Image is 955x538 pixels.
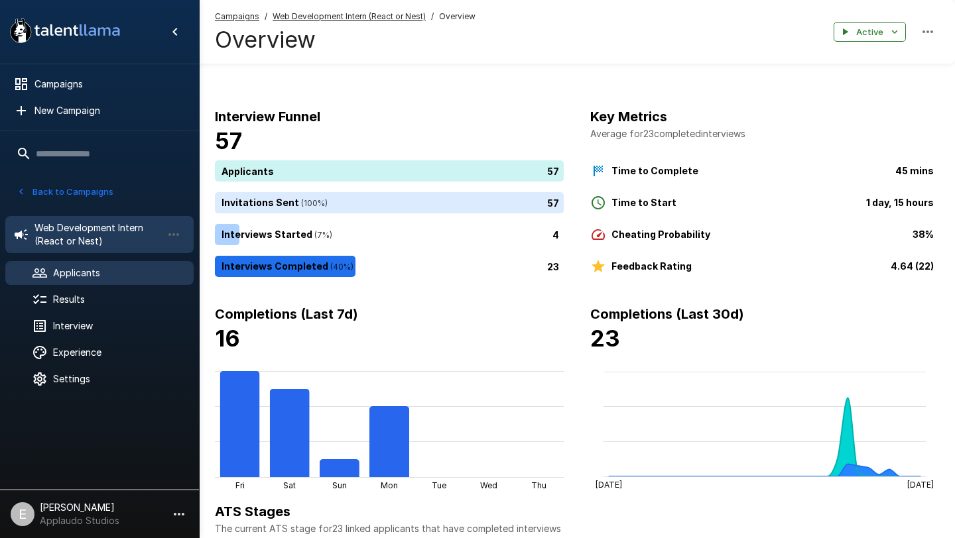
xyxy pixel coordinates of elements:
b: 4.64 (22) [891,260,934,272]
tspan: Thu [531,480,546,490]
h4: Overview [215,26,476,54]
b: Completions (Last 7d) [215,306,358,322]
tspan: [DATE] [907,480,934,490]
p: The current ATS stage for 23 linked applicants that have completed interviews [215,522,939,535]
tspan: Sat [283,480,296,490]
b: 45 mins [895,165,934,176]
b: Time to Start [611,197,676,208]
tspan: Tue [432,480,446,490]
tspan: Mon [381,480,398,490]
b: 38% [913,229,934,240]
tspan: [DATE] [596,480,622,490]
b: Feedback Rating [611,260,692,272]
button: Active [834,22,906,42]
b: Completions (Last 30d) [590,306,744,322]
b: Cheating Probability [611,229,710,240]
tspan: Fri [235,480,245,490]
b: 57 [215,127,242,154]
b: 23 [590,325,620,352]
tspan: Sun [332,480,347,490]
b: Key Metrics [590,109,667,125]
p: 23 [547,260,559,274]
p: 57 [547,164,559,178]
p: 57 [547,196,559,210]
p: 4 [552,228,559,242]
b: ATS Stages [215,504,290,519]
b: Time to Complete [611,165,698,176]
b: Interview Funnel [215,109,320,125]
b: 1 day, 15 hours [866,197,934,208]
tspan: Wed [480,480,497,490]
p: Average for 23 completed interviews [590,127,939,140]
b: 16 [215,325,240,352]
